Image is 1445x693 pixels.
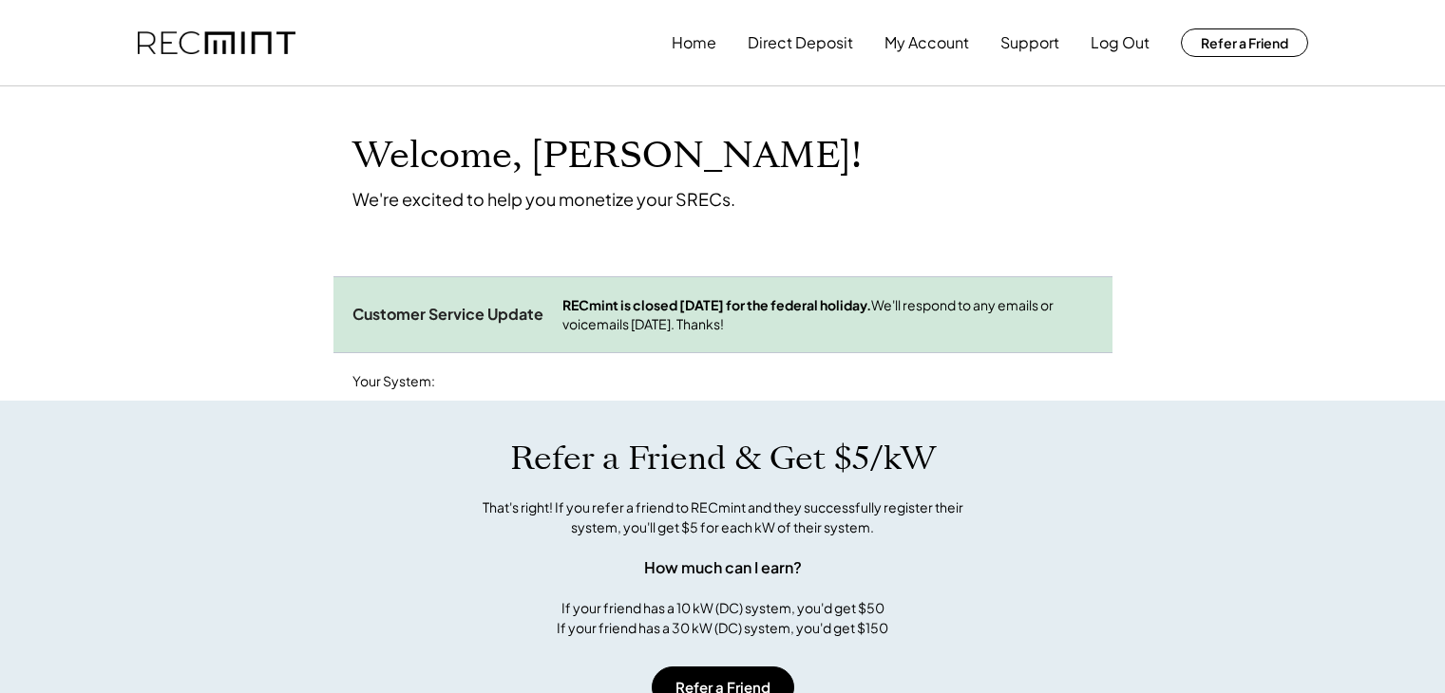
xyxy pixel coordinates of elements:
[1000,24,1059,62] button: Support
[138,31,295,55] img: recmint-logotype%403x.png
[562,296,1093,333] div: We'll respond to any emails or voicemails [DATE]. Thanks!
[672,24,716,62] button: Home
[644,556,802,579] div: How much can I earn?
[352,134,862,178] h1: Welcome, [PERSON_NAME]!
[1091,24,1150,62] button: Log Out
[1181,28,1308,57] button: Refer a Friend
[884,24,969,62] button: My Account
[748,24,853,62] button: Direct Deposit
[510,439,936,478] h1: Refer a Friend & Get $5/kW
[557,598,888,638] div: If your friend has a 10 kW (DC) system, you'd get $50 If your friend has a 30 kW (DC) system, you...
[352,372,435,391] div: Your System:
[352,305,543,325] div: Customer Service Update
[462,497,984,537] div: That's right! If you refer a friend to RECmint and they successfully register their system, you'l...
[562,296,871,313] strong: RECmint is closed [DATE] for the federal holiday.
[352,188,735,210] div: We're excited to help you monetize your SRECs.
